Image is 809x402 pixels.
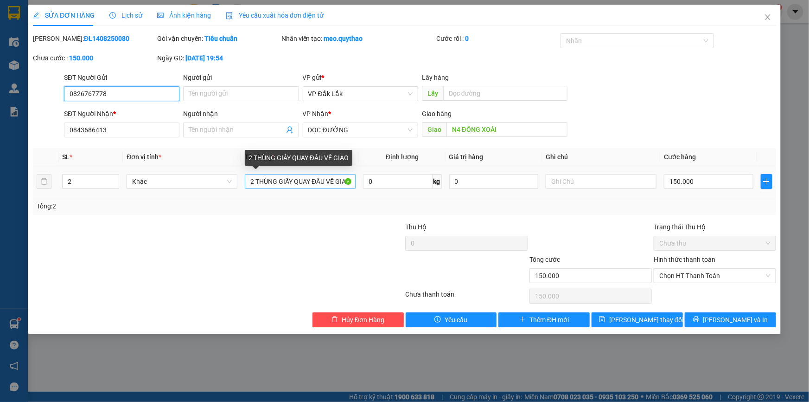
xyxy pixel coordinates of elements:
span: VP Nhận [303,110,329,117]
div: 2 THÙNG GIẤY QUAY ĐẦU VỀ GIAO [245,150,352,166]
span: DỌC ĐƯỜNG [308,123,413,137]
span: Ảnh kiện hàng [157,12,211,19]
span: Giá trị hàng [449,153,484,161]
div: Trạng thái Thu Hộ [654,222,776,232]
input: Dọc đường [443,86,567,101]
span: Giao [422,122,446,137]
span: close [764,13,771,21]
b: [DATE] 19:54 [185,54,223,62]
span: Chưa thu [659,236,771,250]
span: [PERSON_NAME] thay đổi [609,315,683,325]
span: Thêm ĐH mới [529,315,569,325]
th: Ghi chú [542,148,660,166]
span: Yêu cầu [445,315,467,325]
button: save[PERSON_NAME] thay đổi [592,312,683,327]
span: Định lượng [386,153,419,161]
button: delete [37,174,51,189]
b: 0 [465,35,469,42]
span: Gửi: [8,9,22,19]
span: VP Đắk Lắk [308,87,413,101]
span: Cước hàng [664,153,696,161]
span: Đơn vị tính [127,153,161,161]
div: Chưa cước : [33,53,155,63]
div: 0826767778 [8,30,73,43]
input: VD: Bàn, Ghế [245,174,356,189]
button: plus [761,174,772,189]
span: Lấy [422,86,443,101]
div: VP Đắk Lắk [8,8,73,30]
span: Giao hàng [422,110,452,117]
span: Khác [132,175,232,188]
span: clock-circle [109,12,116,19]
div: SĐT Người Nhận [64,109,179,119]
span: edit [33,12,39,19]
input: Dọc đường [446,122,567,137]
input: Ghi Chú [546,174,656,189]
span: Tổng cước [529,256,560,263]
span: Chọn HT Thanh Toán [659,269,771,283]
span: Yêu cầu xuất hóa đơn điện tử [226,12,324,19]
span: delete [331,316,338,324]
div: 0843686413 [79,30,144,43]
span: [PERSON_NAME] và In [703,315,768,325]
div: Nhân viên tạo: [281,33,435,44]
div: Người nhận [183,109,299,119]
div: [PERSON_NAME]: [33,33,155,44]
div: SĐT Người Gửi [64,72,179,83]
span: SL [62,153,70,161]
span: exclamation-circle [434,316,441,324]
label: Hình thức thanh toán [654,256,715,263]
span: picture [157,12,164,19]
span: printer [693,316,700,324]
span: user-add [286,126,293,134]
span: Hủy Đơn Hàng [342,315,384,325]
div: Ngày GD: [157,53,280,63]
div: Người gửi [183,72,299,83]
span: plus [761,178,772,185]
div: DỌC ĐƯỜNG [79,8,144,30]
span: kg [433,174,442,189]
div: Gói vận chuyển: [157,33,280,44]
div: Cước rồi : [436,33,559,44]
button: deleteHủy Đơn Hàng [312,312,404,327]
span: Nhận: [79,9,102,19]
button: exclamation-circleYêu cầu [406,312,497,327]
b: ĐL1408250080 [84,35,129,42]
span: plus [519,316,526,324]
div: Chưa thanh toán [405,289,529,305]
div: VP gửi [303,72,418,83]
img: icon [226,12,233,19]
span: Thu Hộ [405,223,427,231]
button: plusThêm ĐH mới [498,312,590,327]
span: save [599,316,605,324]
b: 150.000 [69,54,93,62]
span: Lịch sử [109,12,142,19]
b: meo.quythao [324,35,363,42]
span: SỬA ĐƠN HÀNG [33,12,95,19]
span: DĐ: [79,48,93,58]
div: Tổng: 2 [37,201,312,211]
b: Tiêu chuẩn [204,35,237,42]
button: Close [755,5,781,31]
span: N4 ĐỒNG XOÀI [79,43,118,92]
span: Lấy hàng [422,74,449,81]
button: printer[PERSON_NAME] và In [685,312,776,327]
